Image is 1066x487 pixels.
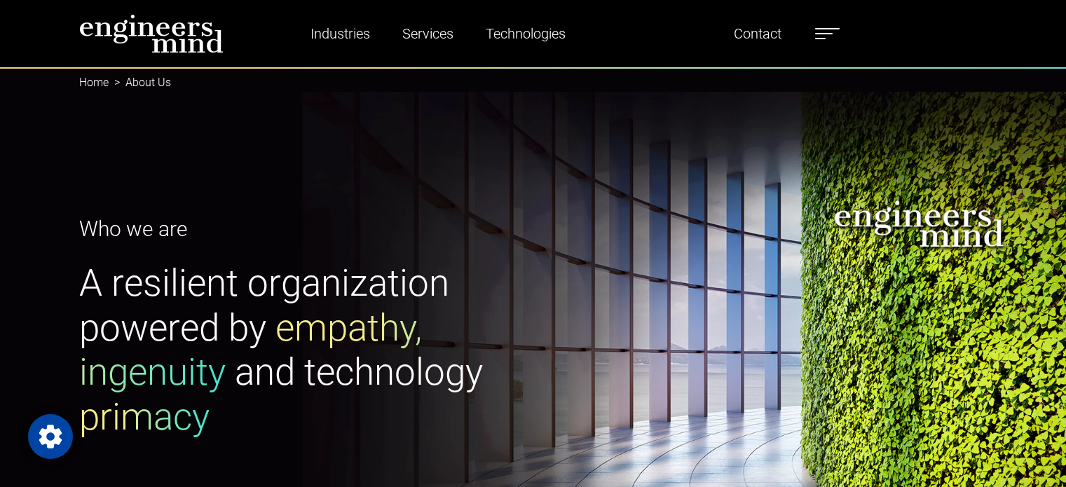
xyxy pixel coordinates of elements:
[480,18,571,50] a: Technologies
[79,67,988,98] nav: breadcrumb
[397,18,459,50] a: Services
[79,306,422,395] span: empathy, ingenuity
[728,18,787,50] a: Contact
[79,14,224,53] img: logo
[79,261,525,439] h1: A resilient organization powered by and technology
[79,76,109,89] a: Home
[79,213,525,245] p: Who we are
[305,18,376,50] a: Industries
[79,395,210,439] span: primacy
[109,74,171,91] li: About Us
